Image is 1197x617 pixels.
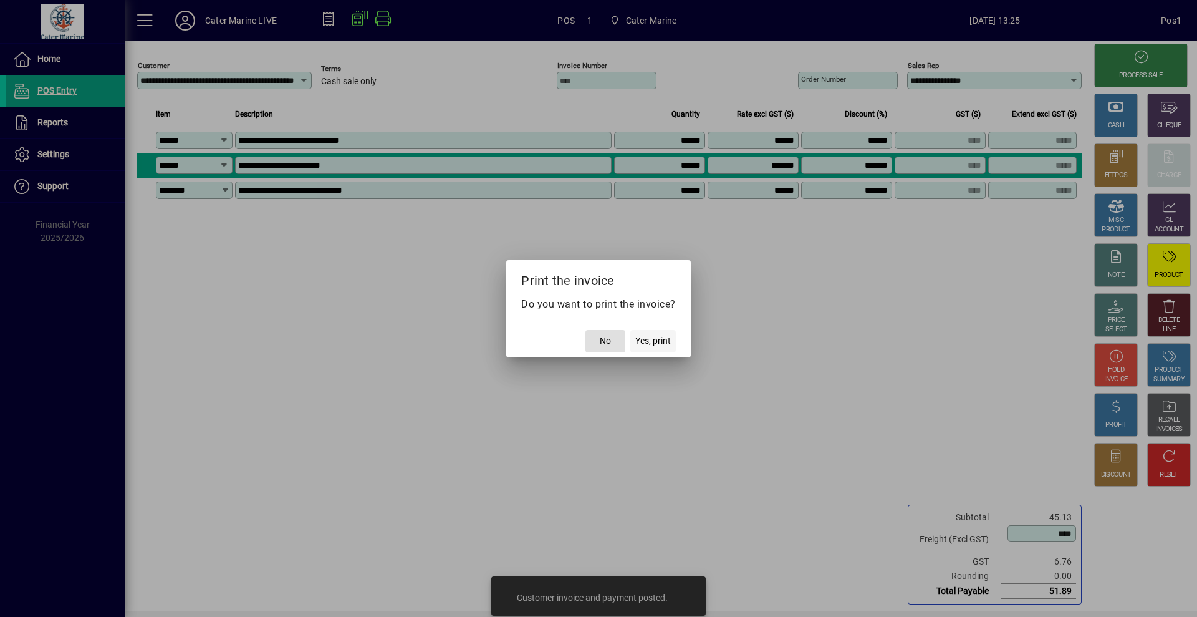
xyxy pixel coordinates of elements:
span: Yes, print [635,334,671,347]
p: Do you want to print the invoice? [521,297,676,312]
button: No [585,330,625,352]
button: Yes, print [630,330,676,352]
span: No [600,334,611,347]
h2: Print the invoice [506,260,691,296]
